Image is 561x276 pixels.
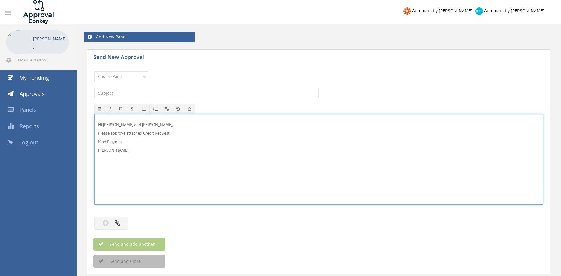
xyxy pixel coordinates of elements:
span: Log out [19,139,38,146]
p: [PERSON_NAME] [33,35,66,50]
button: Unordered List [138,104,150,114]
button: Insert / edit link [161,104,173,114]
h5: Send New Approval [93,54,198,62]
span: Send and add another [97,241,155,247]
img: xero-logo.png [475,7,483,15]
button: Ordered List [149,104,161,114]
span: [EMAIL_ADDRESS][DOMAIN_NAME] [17,58,68,62]
a: Add New Panel [84,32,195,42]
p: [PERSON_NAME] [98,147,539,153]
input: Subject [94,88,319,98]
img: zapier-logomark.png [403,7,411,15]
span: Reports [20,123,39,130]
button: Underline [115,104,126,114]
span: My Pending [19,74,49,81]
p: Kind Regards [98,139,539,145]
span: Automate by [PERSON_NAME] [412,8,472,13]
p: Please approve attached Credit Request. [98,130,539,136]
button: Send and Close [93,255,165,268]
span: Panels [20,106,36,113]
button: Strikethrough [126,104,138,114]
button: Undo [173,104,184,114]
button: Bold [94,104,105,114]
span: Approvals [20,90,45,97]
p: Hi [PERSON_NAME] and [PERSON_NAME], [98,122,539,128]
button: Italic [105,104,115,114]
button: Send and add another [93,238,165,251]
button: Redo [184,104,195,114]
span: Automate by [PERSON_NAME] [484,8,544,13]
